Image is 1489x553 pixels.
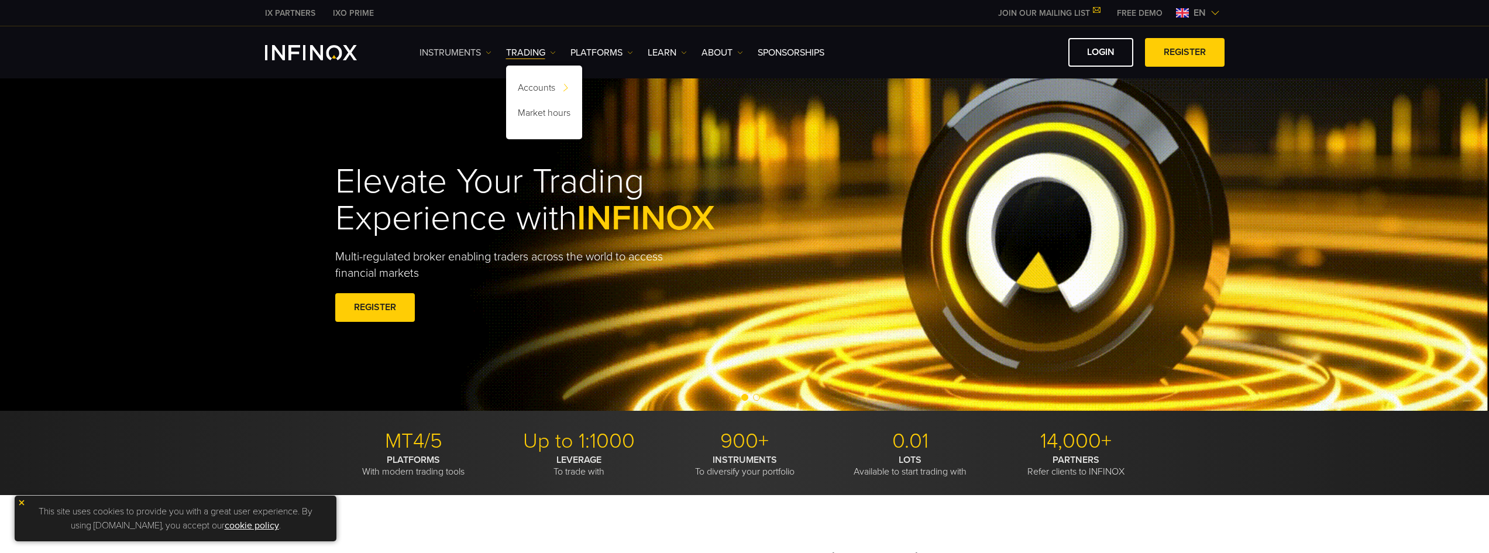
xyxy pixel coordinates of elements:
a: INFINOX Logo [265,45,384,60]
a: TRADING [506,46,556,60]
a: INFINOX [256,7,324,19]
a: ABOUT [701,46,743,60]
h1: Elevate Your Trading Experience with [335,163,769,237]
span: Go to slide 2 [741,394,748,401]
a: INFINOX MENU [1108,7,1171,19]
span: en [1189,6,1211,20]
a: REGISTER [335,293,415,322]
a: PLATFORMS [570,46,633,60]
p: Up to 1:1000 [501,428,658,454]
p: 14,000+ [998,428,1154,454]
p: MT4/5 [335,428,492,454]
a: JOIN OUR MAILING LIST [989,8,1108,18]
p: To diversify your portfolio [666,454,823,478]
p: With modern trading tools [335,454,492,478]
strong: PARTNERS [1053,454,1099,466]
a: SPONSORSHIPS [758,46,824,60]
a: cookie policy [225,520,279,531]
span: INFINOX [577,197,715,239]
strong: LEVERAGE [556,454,601,466]
a: INFINOX [324,7,383,19]
strong: LOTS [899,454,921,466]
p: To trade with [501,454,658,478]
a: LOGIN [1068,38,1133,67]
a: Learn [648,46,687,60]
a: Accounts [506,77,582,102]
img: yellow close icon [18,499,26,507]
strong: INSTRUMENTS [713,454,777,466]
a: REGISTER [1145,38,1225,67]
p: Refer clients to INFINOX [998,454,1154,478]
p: 0.01 [832,428,989,454]
p: Multi-regulated broker enabling traders across the world to access financial markets [335,249,683,281]
p: This site uses cookies to provide you with a great user experience. By using [DOMAIN_NAME], you a... [20,502,331,535]
span: Go to slide 1 [730,394,737,401]
strong: PLATFORMS [387,454,440,466]
a: Market hours [506,102,582,128]
span: Go to slide 3 [753,394,760,401]
p: Available to start trading with [832,454,989,478]
p: 900+ [666,428,823,454]
a: Instruments [419,46,491,60]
